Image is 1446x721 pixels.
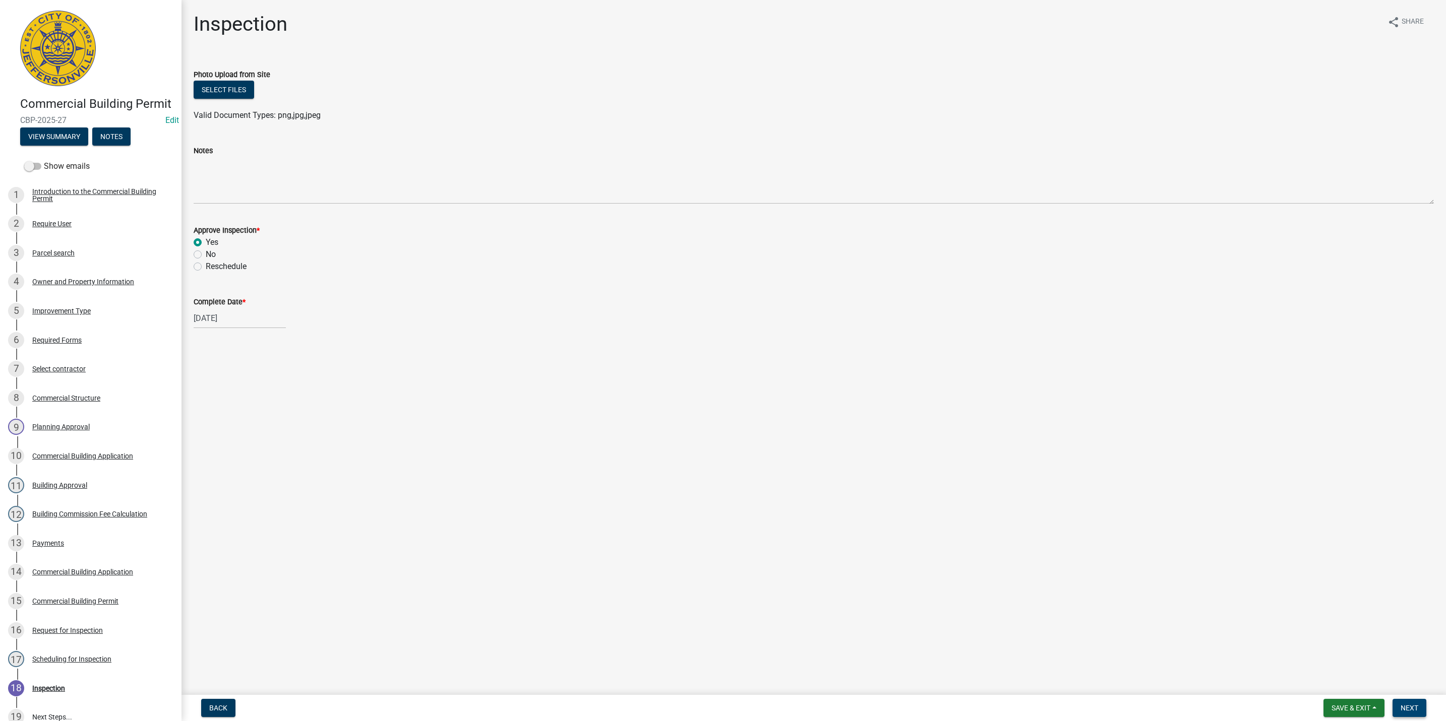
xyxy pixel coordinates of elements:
[8,477,24,493] div: 11
[165,115,179,125] a: Edit
[194,81,254,99] button: Select files
[32,423,90,430] div: Planning Approval
[32,337,82,344] div: Required Forms
[8,593,24,609] div: 15
[8,187,24,203] div: 1
[32,452,133,460] div: Commercial Building Application
[32,540,64,547] div: Payments
[8,448,24,464] div: 10
[32,220,72,227] div: Require User
[165,115,179,125] wm-modal-confirm: Edit Application Number
[8,361,24,377] div: 7
[32,307,91,314] div: Improvement Type
[8,622,24,638] div: 16
[194,308,286,329] input: mm/dd/yyyy
[1379,12,1432,32] button: shareShare
[8,651,24,667] div: 17
[206,248,216,260] label: No
[20,115,161,125] span: CBP-2025-27
[8,332,24,348] div: 6
[32,278,134,285] div: Owner and Property Information
[32,395,100,402] div: Commercial Structure
[1323,699,1384,717] button: Save & Exit
[1401,704,1418,712] span: Next
[32,249,75,256] div: Parcel search
[8,245,24,261] div: 3
[24,160,90,172] label: Show emails
[20,133,88,141] wm-modal-confirm: Summary
[8,274,24,290] div: 4
[32,482,87,489] div: Building Approval
[92,127,131,146] button: Notes
[1393,699,1426,717] button: Next
[32,685,65,692] div: Inspection
[32,598,118,605] div: Commercial Building Permit
[32,627,103,634] div: Request for Inspection
[1388,16,1400,28] i: share
[206,260,247,273] label: Reschedule
[8,564,24,580] div: 14
[32,568,133,575] div: Commercial Building Application
[8,216,24,232] div: 2
[194,299,246,306] label: Complete Date
[32,188,165,202] div: Introduction to the Commercial Building Permit
[1402,16,1424,28] span: Share
[8,390,24,406] div: 8
[20,11,96,86] img: City of Jeffersonville, Indiana
[194,110,321,120] span: Valid Document Types: png,jpg,jpeg
[92,133,131,141] wm-modal-confirm: Notes
[1332,704,1370,712] span: Save & Exit
[20,97,173,111] h4: Commercial Building Permit
[201,699,235,717] button: Back
[8,419,24,435] div: 9
[194,227,260,234] label: Approve Inspection
[32,510,147,517] div: Building Commission Fee Calculation
[206,236,218,248] label: Yes
[8,303,24,319] div: 5
[8,535,24,551] div: 13
[8,680,24,696] div: 18
[8,506,24,522] div: 12
[194,72,270,79] label: Photo Upload from Site
[20,127,88,146] button: View Summary
[194,12,287,36] h1: Inspection
[194,148,213,155] label: Notes
[209,704,227,712] span: Back
[32,365,86,372] div: Select contractor
[32,656,111,663] div: Scheduling for Inspection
